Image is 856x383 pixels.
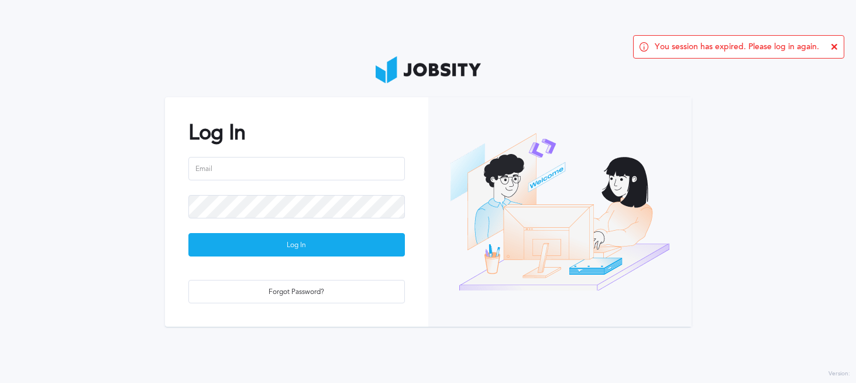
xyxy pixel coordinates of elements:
input: Email [188,157,405,180]
label: Version: [829,371,850,378]
div: Log In [189,234,404,257]
button: Log In [188,233,405,257]
span: You session has expired. Please log in again. [655,42,819,52]
div: Forgot Password? [189,281,404,304]
h2: Log In [188,121,405,145]
button: Forgot Password? [188,280,405,303]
